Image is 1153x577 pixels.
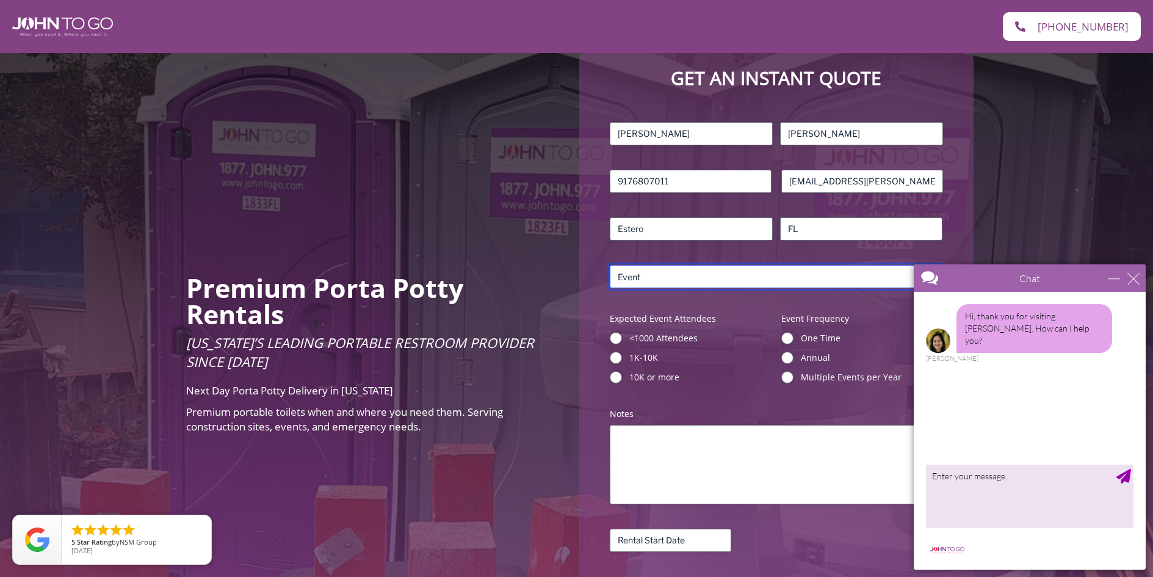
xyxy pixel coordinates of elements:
[780,217,943,241] input: State
[83,523,98,537] li: 
[610,170,772,193] input: Phone
[591,65,961,92] p: Get an Instant Quote
[801,332,943,344] label: One Time
[610,313,716,325] legend: Expected Event Attendees
[629,371,772,383] label: 10K or more
[71,539,201,547] span: by
[12,17,113,37] img: John To Go
[610,122,773,145] input: First Name
[120,537,157,546] span: NSM Group
[801,352,943,364] label: Annual
[121,523,136,537] li: 
[610,217,773,241] input: City
[780,122,943,145] input: Last Name
[96,523,110,537] li: 
[71,537,75,546] span: 5
[186,405,503,434] span: Premium portable toilets when and where you need them. Serving construction sites, events, and em...
[781,313,849,325] legend: Event Frequency
[1003,12,1141,41] a: [PHONE_NUMBER]
[610,529,731,552] input: Rental Start Date
[629,332,772,344] label: <1000 Attendees
[186,275,562,327] h2: Premium Porta Potty Rentals
[25,528,49,552] img: Review Rating
[70,523,85,537] li: 
[77,537,112,546] span: Star Rating
[610,408,942,420] label: Notes
[781,170,943,193] input: Email
[186,333,534,371] span: [US_STATE]’s Leading Portable Restroom Provider Since [DATE]
[906,257,1153,577] iframe: Live Chat Box
[186,383,393,397] span: Next Day Porta Potty Delivery in [US_STATE]
[109,523,123,537] li: 
[801,371,943,383] label: Multiple Events per Year
[71,546,93,555] span: [DATE]
[629,352,772,364] label: 1K-10K
[1038,21,1129,32] span: [PHONE_NUMBER]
